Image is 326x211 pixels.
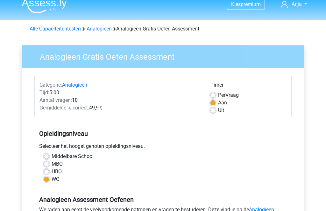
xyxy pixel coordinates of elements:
[52,175,60,183] label: WO
[32,49,299,62] h3: Analogieen Gratis Oefen Assessment
[210,81,287,91] div: Timer
[218,91,239,99] label: Vraag
[218,92,225,98] span: Per
[292,1,302,7] span: Anja
[30,26,81,32] a: Alle Capaciteitentesten
[218,107,224,114] label: Uit
[241,1,261,7] span: premium
[39,89,49,96] span: Tijd:
[35,104,206,112] div: 49,9%
[218,99,227,107] label: Aan
[35,89,206,96] div: 5:00
[231,1,241,7] span: Kies
[39,196,287,203] h5: Analogieen Assessment Oefenen
[39,127,287,140] h5: Opleidingsniveau
[34,142,292,153] div: Selecteer het hoogst genoten opleidingsniveau.
[278,0,309,8] a: Anja
[52,160,63,168] label: MBO
[39,82,62,88] span: Categorie:
[52,153,94,160] label: Middelbare School
[35,96,206,104] div: 10
[27,25,299,33] div: Analogieen Gratis Oefen Assessment
[52,168,62,175] label: HBO
[39,105,89,111] span: Gemiddelde % correct:
[39,97,72,103] span: Aantal vragen:
[62,82,87,88] a: Analogieen
[87,26,112,32] a: Analogieen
